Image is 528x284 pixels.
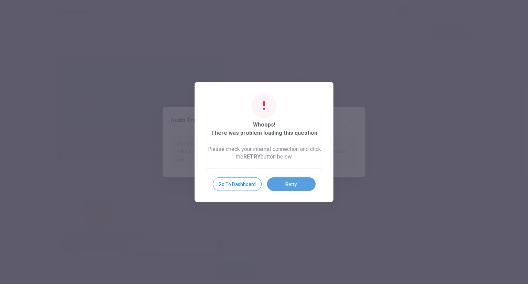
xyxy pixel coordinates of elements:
button: Retry [267,177,316,191]
span: Please check your internet connection and click the button below. [206,145,322,161]
span: There was problem loading this question [211,129,317,137]
button: Go to Dashboard [213,177,262,191]
span: Whoops! [253,121,275,129]
b: RETRY [243,153,261,160]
